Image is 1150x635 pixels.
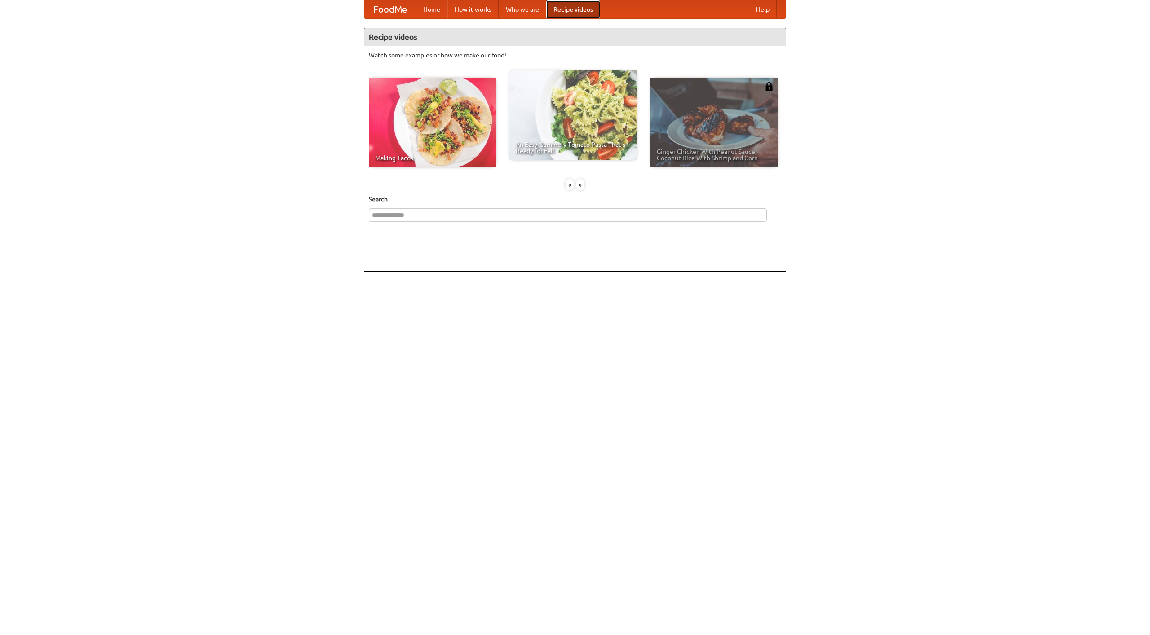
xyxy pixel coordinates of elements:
h5: Search [369,195,781,204]
a: Help [749,0,777,18]
a: FoodMe [364,0,416,18]
a: Home [416,0,447,18]
div: « [566,179,574,190]
h4: Recipe videos [364,28,786,46]
div: » [576,179,584,190]
a: Who we are [499,0,546,18]
a: Making Tacos [369,78,496,167]
a: An Easy, Summery Tomato Pasta That's Ready for Fall [509,70,637,160]
img: 483408.png [765,82,774,91]
span: Making Tacos [375,155,490,161]
span: An Easy, Summery Tomato Pasta That's Ready for Fall [516,141,631,154]
p: Watch some examples of how we make our food! [369,51,781,60]
a: How it works [447,0,499,18]
a: Recipe videos [546,0,600,18]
